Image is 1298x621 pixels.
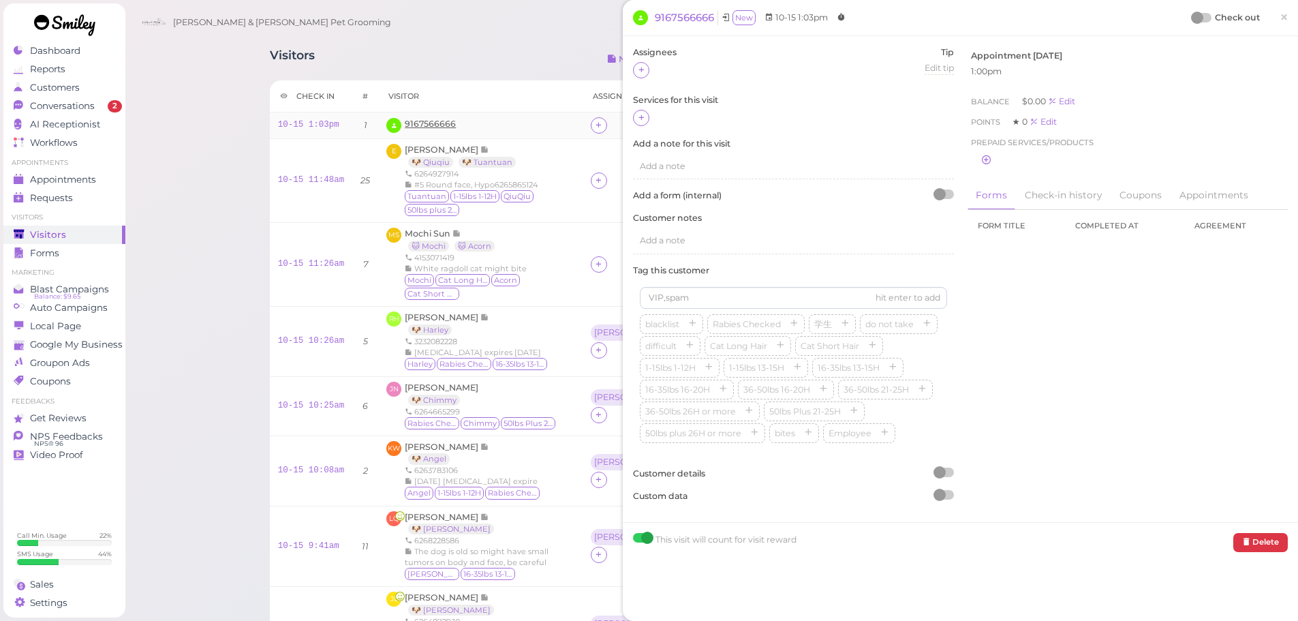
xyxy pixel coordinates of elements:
a: 10-15 11:48am [278,175,345,185]
span: Dashboard [30,45,80,57]
div: 1:00pm [971,65,1285,78]
span: ★ 0 [1013,117,1030,127]
a: 9167566666 [655,11,718,25]
a: [PERSON_NAME] 🐶 Harley [405,312,489,335]
button: Notes [596,48,655,70]
span: $0.00 [1022,96,1048,106]
span: Note [480,312,489,322]
a: Groupon Ads [3,354,125,372]
span: 1-15lbs 13-15H [726,363,787,373]
a: Blast Campaigns Balance: $9.65 [3,280,125,299]
span: Prepaid services/products [971,136,1094,149]
th: Completed at [1065,210,1185,241]
span: QiuQiu [501,190,534,202]
span: Coupons [30,376,71,387]
span: 16-35lbs 13-15H [461,568,515,580]
span: Cat Long Hair [707,341,770,351]
a: 🐱 Mochi [408,241,449,252]
span: Note [480,442,489,452]
span: Balance [971,97,1012,106]
a: 10-15 1:03pm [278,120,339,130]
span: bites [772,428,798,438]
span: 50lbs Plus 21-25H [501,417,555,429]
a: 🐶 [PERSON_NAME] [408,524,494,534]
span: Visitors [30,229,66,241]
a: 🐶 Tuantuan [459,157,516,168]
span: 1-15lbs 1-12H [435,487,484,499]
a: Forms [3,244,125,262]
a: 10-15 10:26am [278,336,345,346]
span: NPS® 96 [34,438,63,449]
span: difficult [643,341,679,351]
span: Add a note [640,235,685,245]
label: Appointment [DATE] [971,50,1062,62]
span: Mochi Sun [405,228,452,239]
span: Tuantuan [405,190,449,202]
span: blacklist [643,319,682,329]
a: Edit [1048,96,1075,106]
a: Forms [968,181,1015,211]
span: Add a note [640,161,685,171]
a: Requests [3,189,125,207]
span: The dog is old so might have small tumors on body and face, be careful [405,547,548,567]
div: hit enter to add [876,292,940,304]
th: Visitor [378,80,582,112]
span: 1-15lbs 1-12H [450,190,499,202]
span: [PERSON_NAME] & [PERSON_NAME] Pet Grooming [173,3,391,42]
a: Google My Business [3,335,125,354]
span: RH [386,312,401,327]
span: Cat Short Hair [798,341,862,351]
a: 🐶 Chimmy [408,395,460,406]
div: 22 % [99,531,112,540]
div: # [362,91,368,102]
span: White ragdoll cat might bite [414,264,527,273]
span: Chimmy [461,417,499,429]
span: 16-35lbs 13-15H [493,358,547,370]
span: Angel [405,487,433,499]
span: New [732,10,756,25]
a: Get Reviews [3,409,125,427]
span: Reports [30,63,65,75]
span: Note [480,592,489,603]
a: Auto Campaigns [3,299,125,317]
div: [PERSON_NAME] (Angel) [591,454,676,472]
a: 🐱 Acorn [454,241,495,252]
div: Call Min. Usage [17,531,67,540]
span: Auto Campaigns [30,302,108,314]
div: 6263783106 [405,465,541,476]
span: × [1280,7,1288,27]
span: Note [480,145,489,155]
span: 36-50lbs 16-20H [741,384,813,395]
a: Customers [3,78,125,97]
label: Services for this visit [633,94,954,106]
span: Note [480,512,489,522]
span: JN [386,382,401,397]
li: Feedbacks [3,397,125,406]
div: [PERSON_NAME] [594,328,667,337]
label: Tip [925,46,954,59]
th: Check in [270,80,353,112]
span: #5 Round face, Hypo6265865124 [414,180,538,190]
i: 7 [363,259,368,269]
span: Rabies Checked [710,319,784,329]
span: Customers [30,82,80,93]
span: Workflows [30,137,78,149]
span: [DATE] [MEDICAL_DATA] expire [414,476,538,486]
div: [PERSON_NAME] [591,324,674,342]
div: 44 % [98,549,112,558]
span: Conversations [30,100,95,112]
a: 10-15 9:41am [278,541,339,551]
span: Employee [826,428,874,438]
a: [PERSON_NAME] 🐶 Chimmy [405,382,478,405]
span: [PERSON_NAME] [405,442,480,452]
div: 4153071419 [405,252,574,263]
span: Video Proof [30,449,83,461]
span: Rabies Checked [405,417,459,429]
span: Requests [30,192,73,204]
span: Forms [30,247,59,259]
span: Note [452,228,461,239]
a: 10-15 10:25am [278,401,345,410]
span: 50lbs plus 26H or more [405,204,459,216]
input: VIP,spam [640,287,947,309]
